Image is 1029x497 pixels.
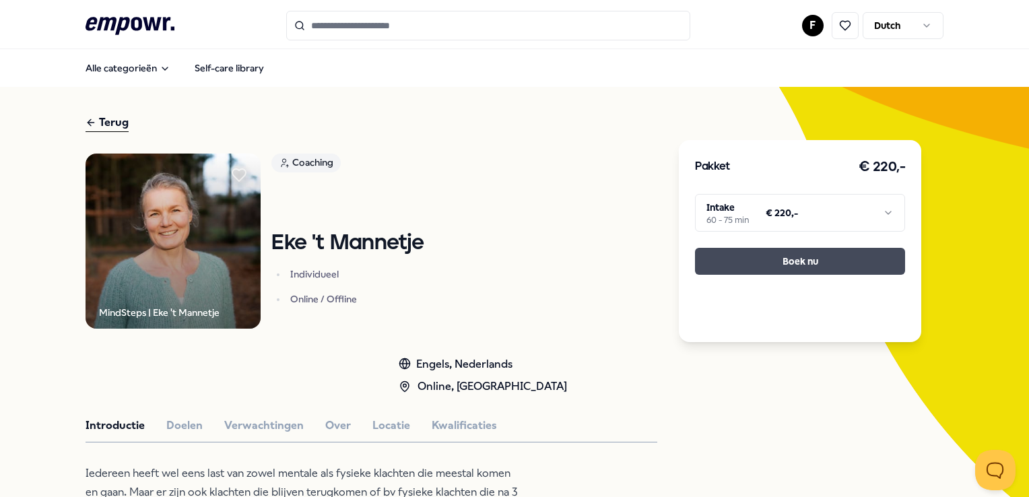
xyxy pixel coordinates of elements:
[86,114,129,132] div: Terug
[290,292,424,306] p: Online / Offline
[86,154,261,329] img: Product Image
[75,55,181,81] button: Alle categorieën
[286,11,690,40] input: Search for products, categories or subcategories
[695,158,730,176] h3: Pakket
[372,417,410,434] button: Locatie
[325,417,351,434] button: Over
[290,267,424,281] p: Individueel
[184,55,275,81] a: Self-care library
[432,417,497,434] button: Kwalificaties
[271,232,424,255] h1: Eke 't Mannetje
[802,15,824,36] button: F
[224,417,304,434] button: Verwachtingen
[166,417,203,434] button: Doelen
[399,356,567,373] div: Engels, Nederlands
[399,378,567,395] div: Online, [GEOGRAPHIC_DATA]
[86,417,145,434] button: Introductie
[99,305,220,320] div: MindSteps | Eke 't Mannetje
[75,55,275,81] nav: Main
[695,248,905,275] button: Boek nu
[859,156,906,178] h3: € 220,-
[271,154,341,172] div: Coaching
[271,154,424,177] a: Coaching
[975,450,1016,490] iframe: Help Scout Beacon - Open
